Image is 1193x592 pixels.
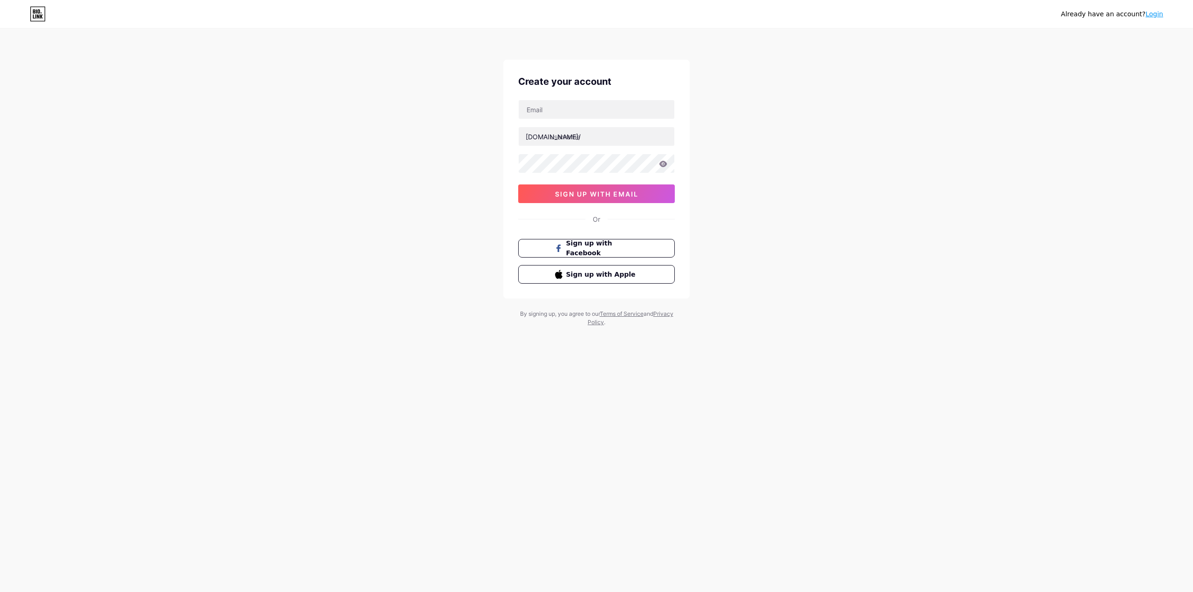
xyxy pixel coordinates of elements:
div: By signing up, you agree to our and . [517,310,676,327]
a: Terms of Service [600,310,644,317]
span: Sign up with Apple [566,270,638,279]
span: Sign up with Facebook [566,238,638,258]
input: username [519,127,674,146]
div: Create your account [518,75,675,88]
div: [DOMAIN_NAME]/ [526,132,581,142]
button: sign up with email [518,184,675,203]
a: Login [1145,10,1163,18]
input: Email [519,100,674,119]
button: Sign up with Facebook [518,239,675,258]
span: sign up with email [555,190,638,198]
button: Sign up with Apple [518,265,675,284]
div: Or [593,214,600,224]
div: Already have an account? [1061,9,1163,19]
